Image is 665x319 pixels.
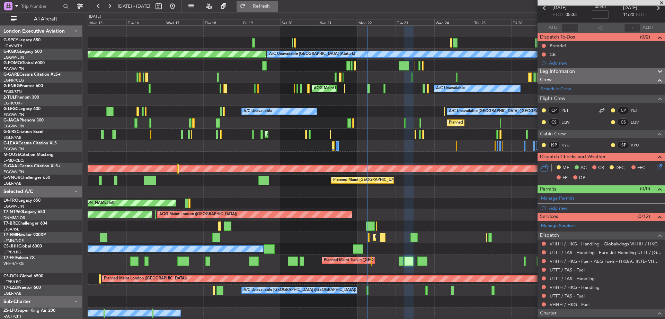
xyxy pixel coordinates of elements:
div: A/C Unavailable [436,83,465,94]
div: Wed 17 [165,19,203,25]
a: UTTT / TAS - Handling [550,276,595,282]
span: [DATE] [623,5,637,11]
a: T7-BREChallenger 604 [3,221,47,226]
div: Planned Maint [GEOGRAPHIC_DATA] ([GEOGRAPHIC_DATA]) [333,175,442,185]
button: Refresh [237,1,278,12]
a: EGGW/LTN [3,146,24,152]
span: G-LEAX [3,141,18,145]
a: VHHH / HKG - Fuel [550,302,589,308]
div: Thu 25 [473,19,511,25]
a: EGTK/OXF [3,101,23,106]
a: EGGW/LTN [3,66,24,72]
div: CP [548,107,560,114]
a: VHHH/HKG [3,261,24,266]
a: G-LEAXCessna Citation XLS [3,141,57,145]
div: Prebrief [550,43,566,49]
a: G-SPCYLegacy 650 [3,38,41,42]
span: T7-LZZI [3,286,18,290]
span: AC [580,165,587,171]
div: ISP [548,141,560,149]
a: LX-TROLegacy 650 [3,199,41,203]
span: 11:20 [623,11,634,18]
div: A/C Unavailable [GEOGRAPHIC_DATA] (Ataturk) [269,49,355,59]
div: A/C Unavailable [GEOGRAPHIC_DATA] ([GEOGRAPHIC_DATA]) [449,106,561,117]
a: Manage Permits [541,195,575,202]
div: Add new [549,60,662,66]
div: Unplanned Maint [GEOGRAPHIC_DATA] ([GEOGRAPHIC_DATA]) [267,129,381,140]
a: G-SIRSCitation Excel [3,130,43,134]
a: G-KGKGLegacy 600 [3,50,42,54]
a: LFPB/LBG [3,250,21,255]
a: G-FOMOGlobal 6000 [3,61,45,65]
span: Flight Crew [540,95,566,103]
a: EGGW/LTN [3,112,24,117]
div: Mon 15 [88,19,126,25]
span: CS-JHH [3,244,18,249]
a: EGGW/LTN [3,169,24,175]
span: G-GARE [3,73,19,77]
a: EGGW/LTN [3,124,24,129]
a: EGLF/FAB [3,291,21,296]
a: UTTT / TAS - Fuel [550,267,585,273]
span: G-SIRS [3,130,17,134]
a: LFMN/NCE [3,238,24,243]
span: T7-EMI [3,233,17,237]
div: CB [550,51,556,57]
div: CP [618,107,629,114]
span: G-ENRG [3,84,20,88]
a: LQV [631,119,646,125]
div: Tue 23 [396,19,434,25]
a: UTTT / TAS - Fuel [550,293,585,299]
span: G-VNOR [3,176,20,180]
div: [DATE] [89,14,101,20]
a: CS-JHHGlobal 6000 [3,244,42,249]
a: VHHH / HKG - Handling - Globalwings VHHH / HKG [550,241,658,247]
a: KYU [561,142,577,148]
span: Leg Information [540,68,575,76]
a: LFMD/CEQ [3,158,24,163]
span: G-KGKG [3,50,20,54]
a: T7-N1960Legacy 650 [3,210,45,214]
span: ALDT [642,24,654,31]
span: Crew [540,76,552,84]
a: EGLF/FAB [3,181,21,186]
a: VHHH / HKG - Fuel - AEG Fuels - HKBAC INTL- VHHH / HKG [550,258,662,264]
div: Fri 26 [511,19,550,25]
div: Add new [549,205,662,211]
div: AOG Maint London ([GEOGRAPHIC_DATA]) [314,83,391,94]
a: T7-EMIHawker 900XP [3,233,46,237]
span: DP [579,175,585,182]
a: T7-LZZIPraetor 600 [3,286,41,290]
span: FP [562,175,568,182]
div: Thu 18 [203,19,242,25]
div: Planned Maint Tianjin ([GEOGRAPHIC_DATA]) [324,255,405,266]
span: MF [562,165,569,171]
div: Planned Maint [GEOGRAPHIC_DATA] [375,232,441,243]
span: DFC, [615,165,626,171]
span: 05:45 [595,3,606,10]
span: G-LEGC [3,107,18,111]
a: ZS-LFUSuper King Air 200 [3,309,55,313]
div: A/C Unavailable [243,106,272,117]
a: EGGW/LTN [3,55,24,60]
input: Trip Number [21,1,61,11]
div: Planned Maint London ([GEOGRAPHIC_DATA]) [104,274,187,284]
a: PET [631,107,646,114]
a: LTBA/ISL [3,227,19,232]
div: Fri 19 [242,19,280,25]
div: Planned Maint [GEOGRAPHIC_DATA] ([GEOGRAPHIC_DATA]) [449,118,558,128]
div: Sun 21 [319,19,357,25]
span: Cabin Crew [540,130,566,138]
a: PET [561,107,577,114]
div: Wed 24 [434,19,473,25]
span: ATOT [549,24,560,31]
span: Services [540,213,558,221]
div: ISP [618,141,629,149]
a: G-GAALCessna Citation XLS+ [3,164,61,168]
div: CS [548,118,560,126]
span: 2-TIJL [3,95,15,100]
a: T7-FFIFalcon 7X [3,256,35,260]
span: (0/2) [640,33,650,41]
a: LQV [561,119,577,125]
span: ETOT [552,11,564,18]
